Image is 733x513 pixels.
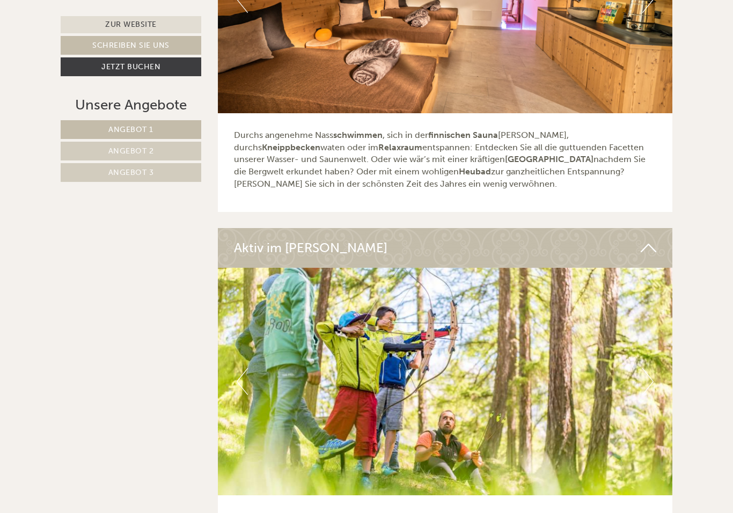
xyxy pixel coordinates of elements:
[505,154,593,164] strong: [GEOGRAPHIC_DATA]
[8,29,185,62] div: Guten Tag, wie können wir Ihnen helfen?
[192,8,231,26] div: [DATE]
[108,168,154,177] span: Angebot 3
[108,146,154,156] span: Angebot 2
[459,166,491,177] strong: Heubad
[642,368,654,395] button: Next
[61,57,201,76] a: Jetzt buchen
[61,95,201,115] div: Unsere Angebote
[333,130,383,140] strong: schwimmen
[16,31,180,40] div: Hotel [GEOGRAPHIC_DATA]
[61,36,201,55] a: Schreiben Sie uns
[237,368,248,395] button: Previous
[262,142,320,152] strong: Kneippbecken
[61,16,201,33] a: Zur Website
[218,228,673,268] div: Aktiv im [PERSON_NAME]
[16,52,180,60] small: 19:46
[358,283,423,302] button: Senden
[428,130,498,140] strong: finnischen Sauna
[234,129,657,190] p: Durchs angenehme Nass , sich in der [PERSON_NAME], durchs waten oder im entspannen: Entdecken Sie...
[378,142,422,152] strong: Relaxraum
[108,125,153,134] span: Angebot 1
